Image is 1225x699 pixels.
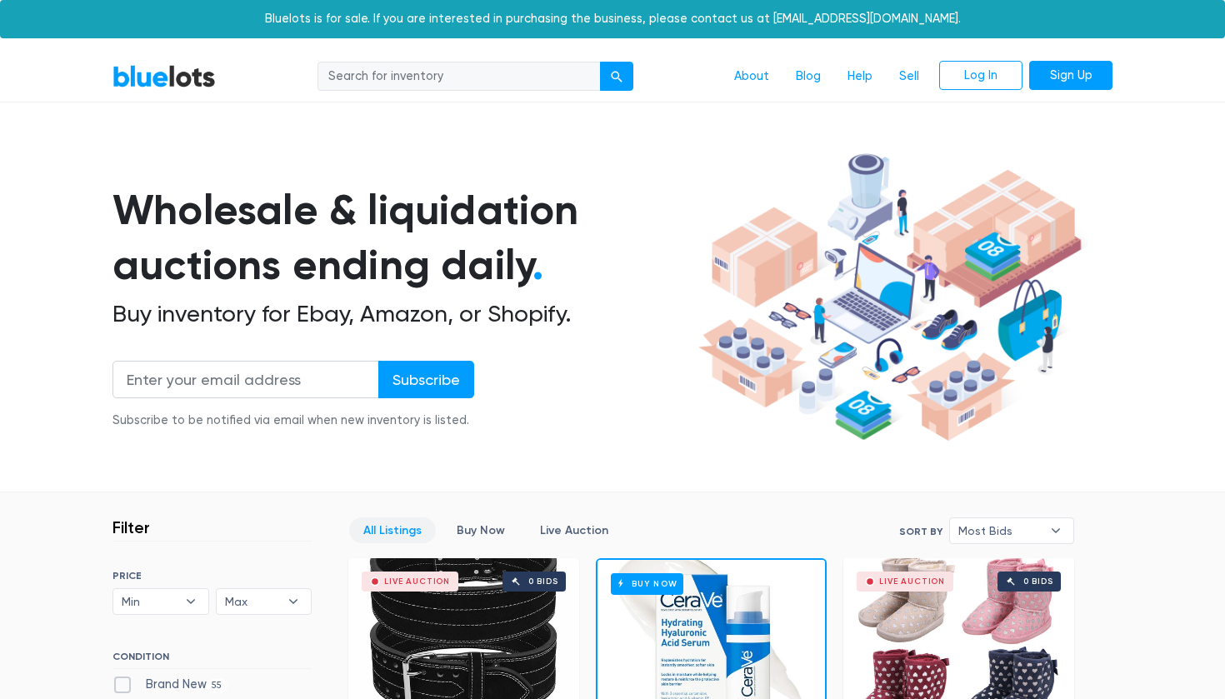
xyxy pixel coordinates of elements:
a: Buy Now [442,517,519,543]
div: 0 bids [528,577,558,586]
h6: CONDITION [112,651,312,669]
h6: Buy Now [611,573,683,594]
b: ▾ [173,589,208,614]
a: Sell [886,61,932,92]
a: Blog [782,61,834,92]
span: Min [122,589,177,614]
div: 0 bids [1023,577,1053,586]
b: ▾ [1038,518,1073,543]
div: Subscribe to be notified via email when new inventory is listed. [112,412,474,430]
h3: Filter [112,517,150,537]
a: Help [834,61,886,92]
span: Most Bids [958,518,1042,543]
span: . [532,240,543,290]
div: Live Auction [384,577,450,586]
a: Live Auction [526,517,622,543]
label: Sort By [899,524,942,539]
img: hero-ee84e7d0318cb26816c560f6b4441b76977f77a177738b4e94f68c95b2b83dbb.png [692,146,1087,449]
h6: PRICE [112,570,312,582]
span: Max [225,589,280,614]
h2: Buy inventory for Ebay, Amazon, or Shopify. [112,300,692,328]
span: 55 [207,679,227,692]
a: Log In [939,61,1022,91]
a: Sign Up [1029,61,1112,91]
h1: Wholesale & liquidation auctions ending daily [112,182,692,293]
a: All Listings [349,517,436,543]
input: Subscribe [378,361,474,398]
b: ▾ [276,589,311,614]
label: Brand New [112,676,227,694]
a: About [721,61,782,92]
a: BlueLots [112,64,216,88]
input: Search for inventory [317,62,601,92]
input: Enter your email address [112,361,379,398]
div: Live Auction [879,577,945,586]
